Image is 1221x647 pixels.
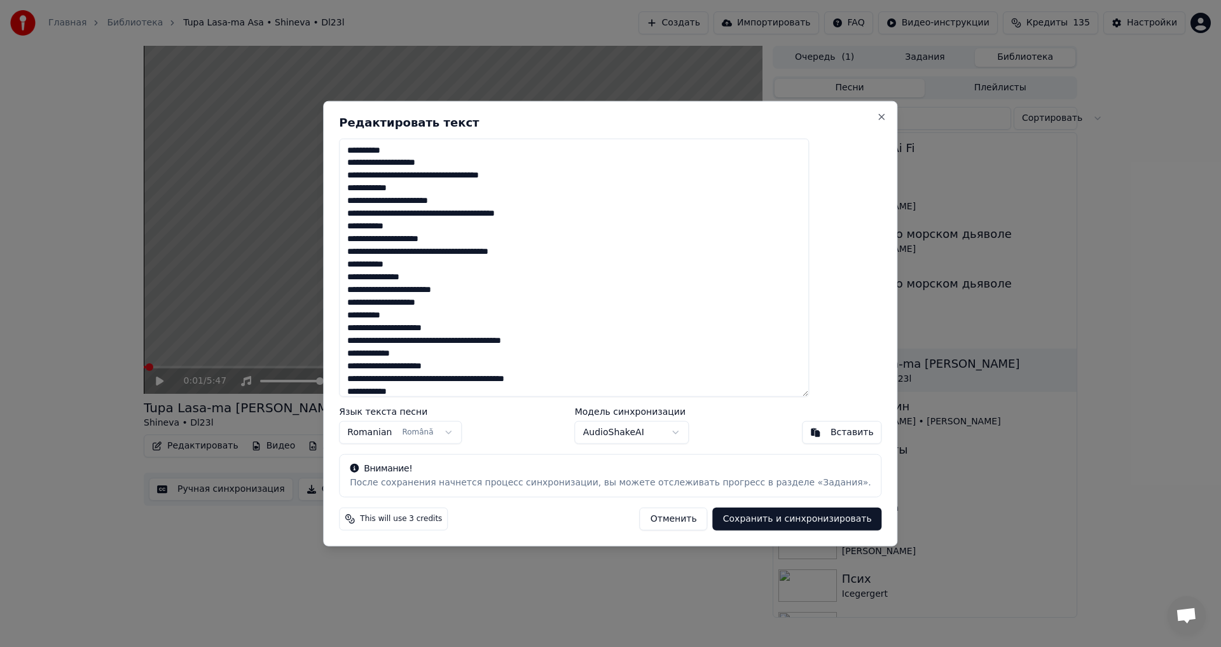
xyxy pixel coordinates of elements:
[831,426,874,439] div: Вставить
[802,421,882,444] button: Вставить
[713,508,882,531] button: Сохранить и синхронизировать
[360,514,442,524] span: This will use 3 credits
[575,407,689,416] label: Модель синхронизации
[640,508,708,531] button: Отменить
[339,116,881,128] h2: Редактировать текст
[339,407,462,416] label: Язык текста песни
[350,463,871,475] div: Внимание!
[350,477,871,489] div: После сохранения начнется процесс синхронизации, вы можете отслеживать прогресс в разделе «Задания».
